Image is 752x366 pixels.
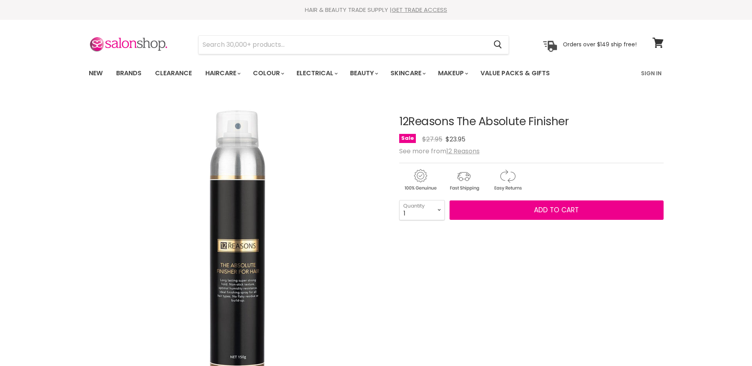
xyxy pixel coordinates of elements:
a: New [83,65,109,82]
a: Beauty [344,65,383,82]
div: HAIR & BEAUTY TRADE SUPPLY | [79,6,674,14]
img: shipping.gif [443,168,485,192]
button: Search [488,36,509,54]
select: Quantity [399,200,445,220]
a: Value Packs & Gifts [475,65,556,82]
a: Makeup [432,65,473,82]
span: Sale [399,134,416,143]
button: Add to cart [450,200,664,220]
iframe: Gorgias live chat messenger [712,329,744,358]
a: Brands [110,65,147,82]
span: $23.95 [446,135,465,144]
span: Add to cart [534,205,579,215]
a: GET TRADE ACCESS [392,6,447,14]
span: $27.95 [422,135,442,144]
a: 12 Reasons [446,147,480,156]
h1: 12Reasons The Absolute Finisher [399,116,664,128]
a: Electrical [291,65,343,82]
ul: Main menu [83,62,596,85]
p: Orders over $149 ship free! [563,41,637,48]
input: Search [199,36,488,54]
a: Clearance [149,65,198,82]
a: Colour [247,65,289,82]
img: genuine.gif [399,168,441,192]
a: Haircare [199,65,245,82]
a: Skincare [385,65,431,82]
form: Product [198,35,509,54]
span: See more from [399,147,480,156]
img: returns.gif [486,168,528,192]
a: Sign In [636,65,666,82]
nav: Main [79,62,674,85]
